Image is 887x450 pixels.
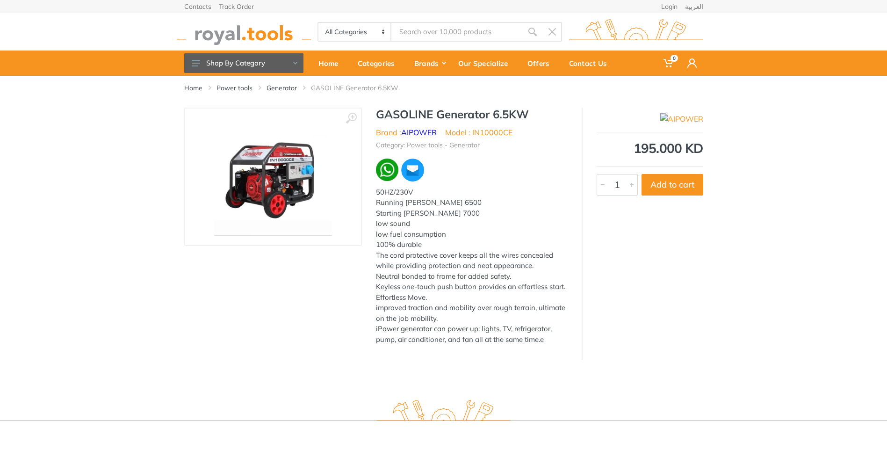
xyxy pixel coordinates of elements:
h1: GASOLINE Generator 6.5KW [376,108,568,121]
div: iPower generator can power up: lights, TV, refrigerator, pump, air conditioner, and fan all at th... [376,324,568,345]
a: Generator [267,83,297,93]
a: Contacts [184,3,211,10]
li: Brand : [376,127,437,138]
img: ma.webp [400,158,425,182]
button: Add to cart [642,174,703,196]
input: Site search [391,22,522,42]
span: 0 [671,55,678,62]
img: wa.webp [376,159,398,181]
a: Track Order [219,3,254,10]
div: Brands [408,53,452,73]
div: 195.000 KD [597,142,703,155]
a: Contact Us [562,51,620,76]
a: Categories [351,51,408,76]
div: Categories [351,53,408,73]
div: Neutral bonded to frame for added safety. [376,271,568,282]
img: royal.tools Logo [177,19,311,45]
select: Category [318,23,392,41]
li: Category: Power tools - Generator [376,140,480,150]
div: low sound [376,218,568,229]
img: royal.tools Logo [376,400,511,426]
li: Model : IN10000CE [445,127,512,138]
div: Offers [521,53,562,73]
a: Our Specialize [452,51,521,76]
a: Login [661,3,678,10]
div: The cord protective cover keeps all the wires concealed while providing protection and neat appea... [376,250,568,271]
a: Offers [521,51,562,76]
nav: breadcrumb [184,83,703,93]
div: Contact Us [562,53,620,73]
a: Home [312,51,351,76]
div: 50HZ/230V Running [PERSON_NAME] 6500 Starting [PERSON_NAME] 7000 [376,187,568,219]
img: AIPOWER [660,113,703,124]
div: Effortless Move. [376,292,568,303]
div: Home [312,53,351,73]
div: Keyless one-touch push button provides an effortless start. [376,282,568,292]
img: Royal Tools - GASOLINE Generator 6.5KW [214,118,332,236]
a: AIPOWER [401,128,437,137]
div: improved traction and mobility over rough terrain, ultimate on the job mobility. [376,303,568,324]
div: low fuel consumption [376,229,568,240]
img: royal.tools Logo [569,19,703,45]
div: 100% durable [376,240,568,250]
div: Our Specialize [452,53,521,73]
a: Power tools [216,83,252,93]
a: العربية [685,3,703,10]
a: 0 [657,51,681,76]
li: GASOLINE Generator 6.5KW [311,83,412,93]
button: Shop By Category [184,53,303,73]
a: Home [184,83,202,93]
